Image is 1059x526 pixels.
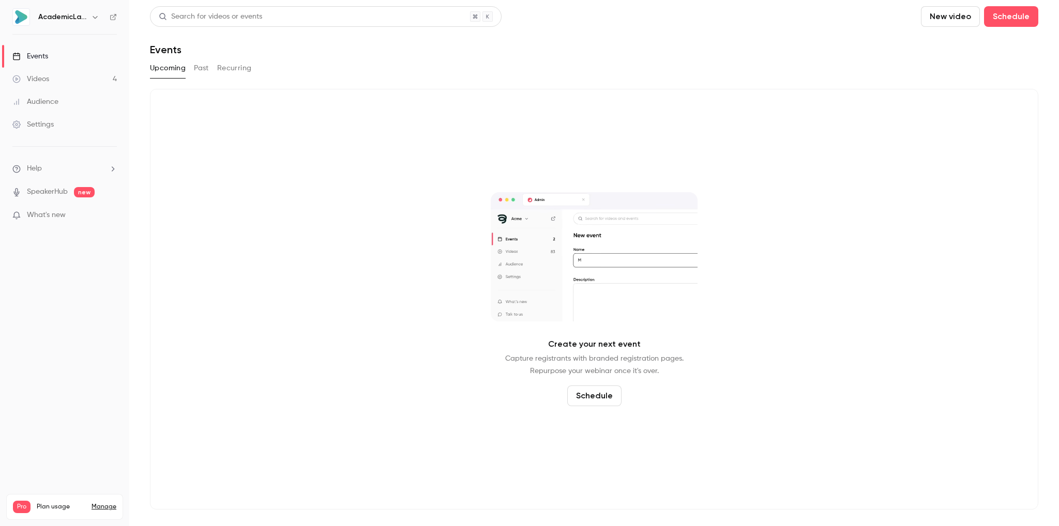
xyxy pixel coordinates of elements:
span: new [74,187,95,197]
a: Manage [92,503,116,511]
div: Events [12,51,48,61]
button: Schedule [567,385,622,406]
h1: Events [150,43,181,56]
span: What's new [27,210,66,221]
h6: AcademicLabs [38,12,87,22]
button: Recurring [217,60,252,76]
p: Create your next event [548,338,641,350]
a: SpeakerHub [27,187,68,197]
button: Past [194,60,209,76]
span: Help [27,163,42,174]
p: Capture registrants with branded registration pages. Repurpose your webinar once it's over. [505,352,684,377]
span: Pro [13,501,31,513]
div: Audience [12,97,58,107]
div: Settings [12,119,54,130]
li: help-dropdown-opener [12,163,117,174]
button: Upcoming [150,60,186,76]
div: Search for videos or events [159,11,262,22]
button: Schedule [984,6,1038,27]
img: AcademicLabs [13,9,29,25]
span: Plan usage [37,503,85,511]
button: New video [921,6,980,27]
iframe: Noticeable Trigger [104,211,117,220]
div: Videos [12,74,49,84]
